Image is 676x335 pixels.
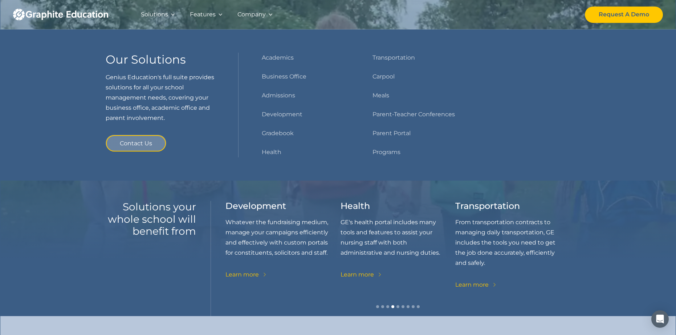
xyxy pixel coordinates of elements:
div: 5 of 9 [341,201,456,290]
h3: Development [225,201,286,211]
div: Open Intercom Messenger [651,310,669,328]
a: Gradebook [262,128,294,138]
div: Solutions [141,9,168,20]
div: Contact Us [120,138,152,149]
div: Show slide 5 of 9 [396,305,399,308]
div: Company [237,9,266,20]
div: Learn more [455,280,489,290]
h3: Gradebook [570,201,619,211]
h3: Health [341,201,370,211]
div: Learn more [341,270,374,280]
div: Features [190,9,216,20]
div: 6 of 9 [455,201,570,290]
div: Show slide 4 of 9 [391,305,394,308]
div: Show slide 6 of 9 [402,305,404,308]
h3: Transportation [455,201,520,211]
p: Genius Education's full suite provides solutions for all your school management needs, covering y... [106,72,215,123]
div: Show slide 3 of 9 [386,305,389,308]
a: Health [262,147,281,157]
div: Show slide 7 of 9 [407,305,410,308]
h2: Solutions your whole school will benefit from [106,201,196,238]
a: Development [262,109,302,120]
div: Learn more [225,270,259,280]
a: Request A Demo [585,7,663,23]
a: Contact Us [106,135,166,151]
div: Request A Demo [599,9,649,20]
a: Learn more [225,270,268,280]
div: Show slide 9 of 9 [417,305,420,308]
p: From transportation contracts to managing daily transportation, GE includes the tools you need to... [455,217,570,268]
a: Business Office [262,72,306,82]
a: Meals [372,90,389,101]
div: Show slide 1 of 9 [376,305,379,308]
p: GE's health portal includes many tools and features to assist your nursing staff with both admini... [341,217,456,258]
a: Transportation [372,53,415,63]
h3: Our Solutions [106,53,186,66]
a: Parent-Teacher Conferences [372,109,455,120]
a: Admissions [262,90,295,101]
div: 4 of 9 [225,201,341,290]
div: Learn more [570,270,604,280]
div: carousel [225,201,570,316]
div: Show slide 8 of 9 [412,305,415,308]
a: Academics [262,53,294,63]
a: Parent Portal [372,128,411,138]
a: Programs [372,147,400,157]
div: Show slide 2 of 9 [381,305,384,308]
a: Carpool [372,72,395,82]
p: Whatever the fundraising medium, manage your campaigns efficiently and effectively with custom po... [225,217,341,258]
